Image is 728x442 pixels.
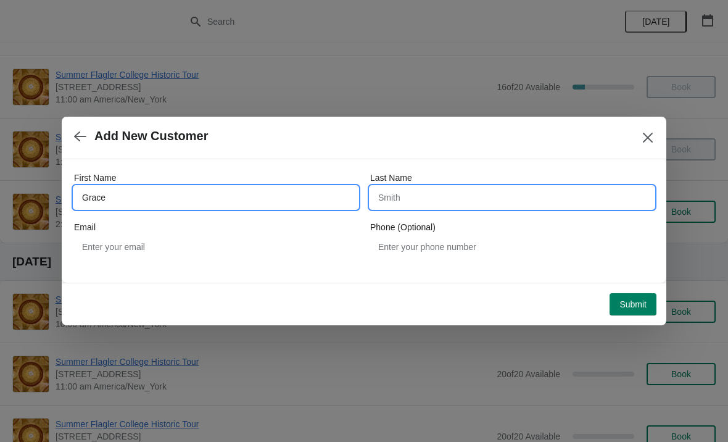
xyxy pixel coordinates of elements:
label: Phone (Optional) [370,221,436,233]
label: First Name [74,172,116,184]
label: Email [74,221,96,233]
input: Enter your email [74,236,358,258]
span: Submit [619,299,647,309]
input: John [74,186,358,209]
input: Enter your phone number [370,236,654,258]
label: Last Name [370,172,412,184]
button: Close [637,127,659,149]
input: Smith [370,186,654,209]
button: Submit [610,293,656,315]
h2: Add New Customer [94,129,208,143]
